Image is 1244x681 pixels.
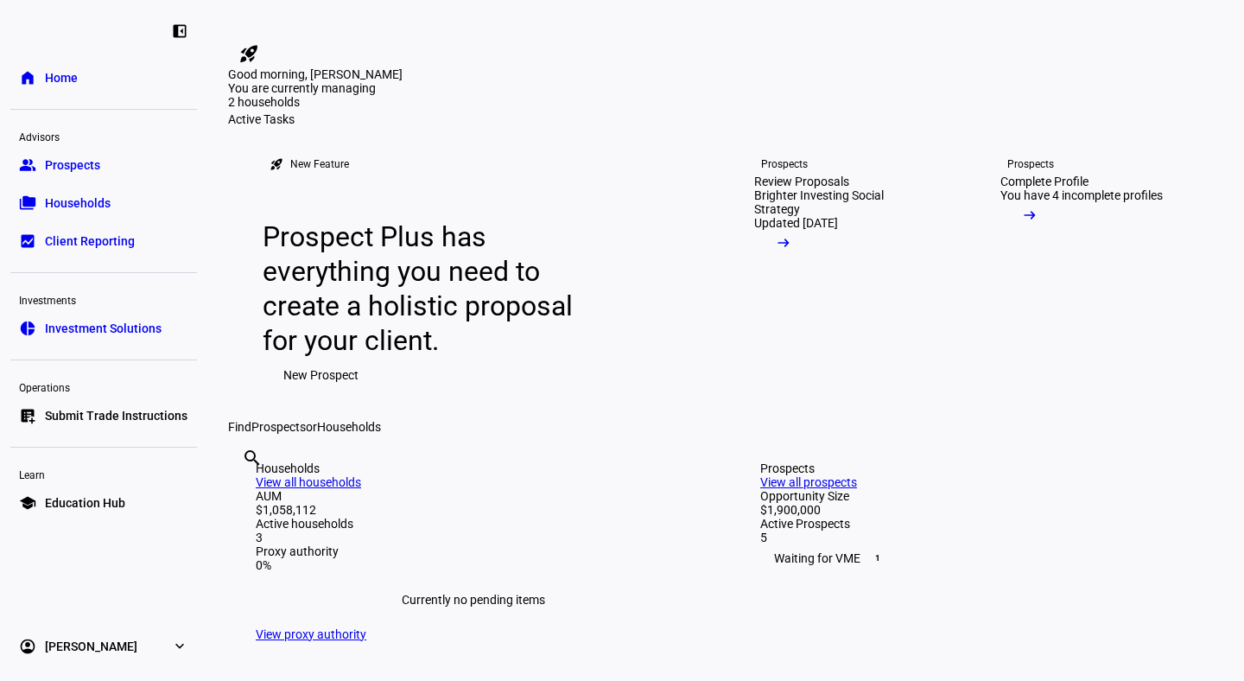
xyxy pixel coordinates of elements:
[10,311,197,346] a: pie_chartInvestment Solutions
[45,156,100,174] span: Prospects
[290,157,349,171] div: New Feature
[256,572,691,627] div: Currently no pending items
[242,448,263,468] mat-icon: search
[256,531,691,544] div: 3
[242,471,245,492] input: Enter name of prospect or household
[10,461,197,486] div: Learn
[45,494,125,512] span: Education Hub
[283,358,359,392] span: New Prospect
[228,95,401,112] div: 2 households
[256,461,691,475] div: Households
[45,320,162,337] span: Investment Solutions
[10,124,197,148] div: Advisors
[1021,207,1038,224] mat-icon: arrow_right_alt
[760,475,857,489] a: View all prospects
[228,112,1223,126] div: Active Tasks
[10,186,197,220] a: folder_copyHouseholds
[760,503,1196,517] div: $1,900,000
[45,232,135,250] span: Client Reporting
[754,188,931,216] div: Brighter Investing Social Strategy
[761,157,808,171] div: Prospects
[1000,188,1163,202] div: You have 4 incomplete profiles
[10,374,197,398] div: Operations
[754,216,838,230] div: Updated [DATE]
[1007,157,1054,171] div: Prospects
[775,234,792,251] mat-icon: arrow_right_alt
[760,461,1196,475] div: Prospects
[10,224,197,258] a: bid_landscapeClient Reporting
[19,194,36,212] eth-mat-symbol: folder_copy
[754,175,849,188] div: Review Proposals
[256,544,691,558] div: Proxy authority
[10,287,197,311] div: Investments
[760,544,1196,572] div: Waiting for VME
[727,126,959,420] a: ProspectsReview ProposalsBrighter Investing Social StrategyUpdated [DATE]
[19,156,36,174] eth-mat-symbol: group
[19,638,36,655] eth-mat-symbol: account_circle
[19,407,36,424] eth-mat-symbol: list_alt_add
[760,517,1196,531] div: Active Prospects
[256,503,691,517] div: $1,058,112
[171,22,188,40] eth-mat-symbol: left_panel_close
[228,420,1223,434] div: Find or
[1000,175,1088,188] div: Complete Profile
[256,489,691,503] div: AUM
[10,60,197,95] a: homeHome
[45,407,187,424] span: Submit Trade Instructions
[19,232,36,250] eth-mat-symbol: bid_landscape
[45,194,111,212] span: Households
[973,126,1205,420] a: ProspectsComplete ProfileYou have 4 incomplete profiles
[263,220,600,358] div: Prospect Plus has everything you need to create a holistic proposal for your client.
[256,517,691,531] div: Active households
[256,558,691,572] div: 0%
[263,358,379,392] button: New Prospect
[251,420,306,434] span: Prospects
[256,475,361,489] a: View all households
[228,81,376,95] span: You are currently managing
[228,67,1223,81] div: Good morning, [PERSON_NAME]
[19,69,36,86] eth-mat-symbol: home
[256,627,366,641] a: View proxy authority
[760,489,1196,503] div: Opportunity Size
[270,157,283,171] mat-icon: rocket_launch
[19,494,36,512] eth-mat-symbol: school
[871,551,885,565] span: 1
[317,420,381,434] span: Households
[238,43,259,64] mat-icon: rocket_launch
[760,531,1196,544] div: 5
[45,638,137,655] span: [PERSON_NAME]
[10,148,197,182] a: groupProspects
[171,638,188,655] eth-mat-symbol: expand_more
[19,320,36,337] eth-mat-symbol: pie_chart
[45,69,78,86] span: Home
